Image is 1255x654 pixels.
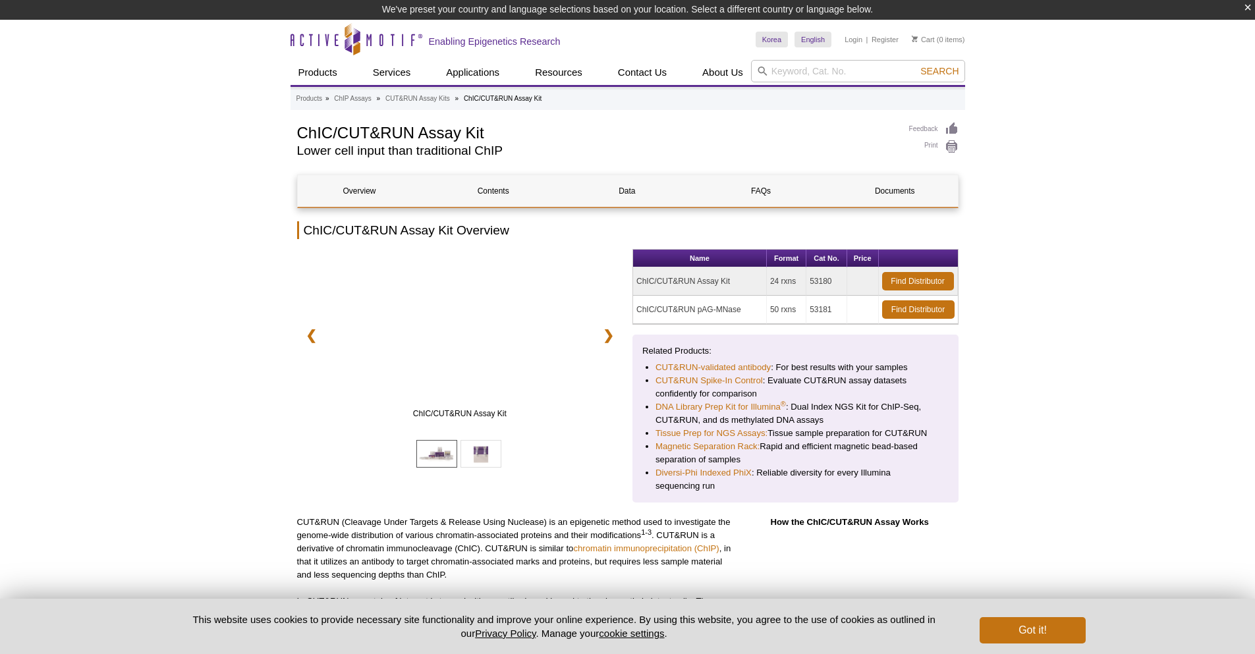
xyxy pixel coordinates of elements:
[377,95,381,102] li: »
[297,145,896,157] h2: Lower cell input than traditional ChIP
[866,32,868,47] li: |
[438,60,507,85] a: Applications
[847,250,879,267] th: Price
[455,95,459,102] li: »
[297,516,731,582] p: CUT&RUN (Cleavage Under Targets & Release Using Nuclease) is an epigenetic method used to investi...
[432,175,555,207] a: Contents
[655,466,752,479] a: Diversi-Phi Indexed PhiX
[655,440,935,466] li: Rapid and efficient magnetic bead-based separation of samples
[980,617,1085,643] button: Got it!
[872,35,899,44] a: Register
[912,32,965,47] li: (0 items)
[298,175,422,207] a: Overview
[291,60,345,85] a: Products
[565,175,689,207] a: Data
[655,466,935,493] li: : Reliable diversity for every Illumina sequencing run
[655,361,935,374] li: : For best results with your samples
[920,66,959,76] span: Search
[916,65,962,77] button: Search
[756,32,788,47] a: Korea
[633,296,767,324] td: ChIC/CUT&RUN pAG-MNase
[655,374,763,387] a: CUT&RUN Spike-In Control
[694,60,751,85] a: About Us
[573,543,719,553] a: chromatin immunoprecipitation (ChIP)
[610,60,675,85] a: Contact Us
[751,60,965,82] input: Keyword, Cat. No.
[845,35,862,44] a: Login
[912,36,918,42] img: Your Cart
[767,296,806,324] td: 50 rxns
[655,427,767,440] a: Tissue Prep for NGS Assays:
[795,32,831,47] a: English
[655,427,935,440] li: Tissue sample preparation for CUT&RUN
[297,221,959,239] h2: ChIC/CUT&RUN Assay Kit Overview
[334,93,372,105] a: ChIP Assays
[170,613,959,640] p: This website uses cookies to provide necessary site functionality and improve your online experie...
[475,628,536,639] a: Privacy Policy
[699,175,823,207] a: FAQs
[464,95,542,102] li: ChIC/CUT&RUN Assay Kit
[325,95,329,102] li: »
[909,122,959,136] a: Feedback
[527,60,590,85] a: Resources
[641,528,652,536] sup: 1-3
[909,140,959,154] a: Print
[655,400,935,427] li: : Dual Index NGS Kit for ChIP-Seq, CUT&RUN, and ds methylated DNA assays
[882,300,955,319] a: Find Distributor
[882,272,954,290] a: Find Distributor
[767,267,806,296] td: 24 rxns
[633,250,767,267] th: Name
[770,517,928,527] strong: How the ChIC/CUT&RUN Assay Works
[385,93,450,105] a: CUT&RUN Assay Kits
[781,400,786,408] sup: ®
[329,407,590,420] span: ChIC/CUT&RUN Assay Kit
[655,374,935,400] li: : Evaluate CUT&RUN assay datasets confidently for comparison
[365,60,419,85] a: Services
[296,93,322,105] a: Products
[833,175,957,207] a: Documents
[912,35,935,44] a: Cart
[297,320,325,350] a: ❮
[599,628,664,639] button: cookie settings
[806,296,847,324] td: 53181
[655,361,771,374] a: CUT&RUN-validated antibody
[806,267,847,296] td: 53180
[633,267,767,296] td: ChIC/CUT&RUN Assay Kit
[806,250,847,267] th: Cat No.
[297,122,896,142] h1: ChIC/CUT&RUN Assay Kit
[767,250,806,267] th: Format
[655,400,786,414] a: DNA Library Prep Kit for Illumina®
[655,440,760,453] a: Magnetic Separation Rack:
[642,344,949,358] p: Related Products:
[594,320,623,350] a: ❯
[429,36,561,47] h2: Enabling Epigenetics Research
